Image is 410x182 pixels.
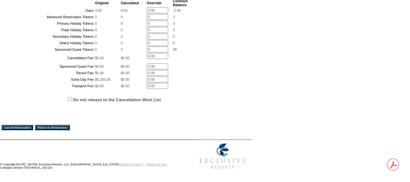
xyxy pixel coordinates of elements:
[120,163,143,166] a: PRIVACY POLICY
[146,163,167,166] a: TERMS OF USE
[73,97,161,102] label: Do not release to the Cancellation Wish List
[19,7,94,13] td: Days:
[19,77,94,82] td: Extra Day Fee:
[95,71,104,75] span: $0.00
[95,56,104,60] span: $0.00
[173,41,175,45] span: 0
[121,1,139,5] b: Calculated
[173,28,175,32] span: 0
[121,71,130,75] span: $0.00
[121,84,130,88] span: $0.00
[19,47,94,52] td: Sponsored Guest Tokens:
[19,27,94,33] td: Peak Holiday Tokens:
[95,84,104,88] span: $0.00
[19,40,94,46] td: Select Holiday Tokens:
[19,70,94,76] td: Resort Fee:
[35,125,70,130] input: Return to Reservation
[147,1,161,5] b: Override
[19,63,94,69] td: Sponsored Guest Fee:
[95,8,102,12] span: 3.00
[95,1,109,5] b: Original
[121,41,123,45] span: 0
[173,15,175,19] span: 1
[95,77,110,81] span: $5,250.00
[121,77,130,81] span: $0.00
[95,64,104,68] span: $0.00
[2,125,33,130] input: Cancel Reservation
[95,28,97,32] span: 0
[121,35,123,38] span: 0
[173,48,177,51] span: 99
[173,21,175,25] span: 0
[95,21,97,25] span: 0
[95,41,97,45] span: 0
[121,28,123,32] span: 0
[121,21,123,25] span: 0
[121,8,128,12] span: 0.00
[95,35,97,38] span: 0
[121,56,130,60] span: $0.00
[95,48,97,51] span: 0
[19,83,94,89] td: Transport Fee:
[121,64,130,68] span: $0.00
[19,53,94,63] td: Cancellation Fee:
[121,48,123,51] span: 0
[95,15,97,19] span: 1
[193,140,252,173] img: Exclusive Resorts
[173,35,175,38] span: 0
[173,8,181,12] span: -2.00
[121,15,123,19] span: 0
[19,21,94,26] td: Primary Holiday Tokens:
[19,34,94,39] td: Secondary Holiday Tokens:
[19,14,94,20] td: Advanced Reservation Tokens:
